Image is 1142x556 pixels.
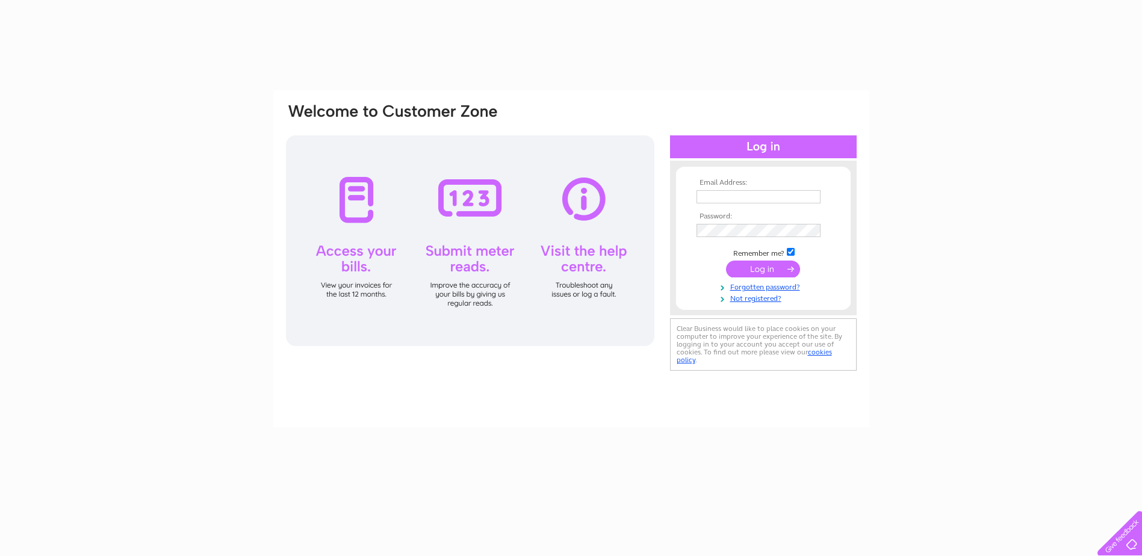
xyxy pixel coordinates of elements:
[677,348,832,364] a: cookies policy
[694,246,833,258] td: Remember me?
[697,292,833,303] a: Not registered?
[697,280,833,292] a: Forgotten password?
[694,212,833,221] th: Password:
[726,261,800,277] input: Submit
[670,318,857,371] div: Clear Business would like to place cookies on your computer to improve your experience of the sit...
[694,179,833,187] th: Email Address:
